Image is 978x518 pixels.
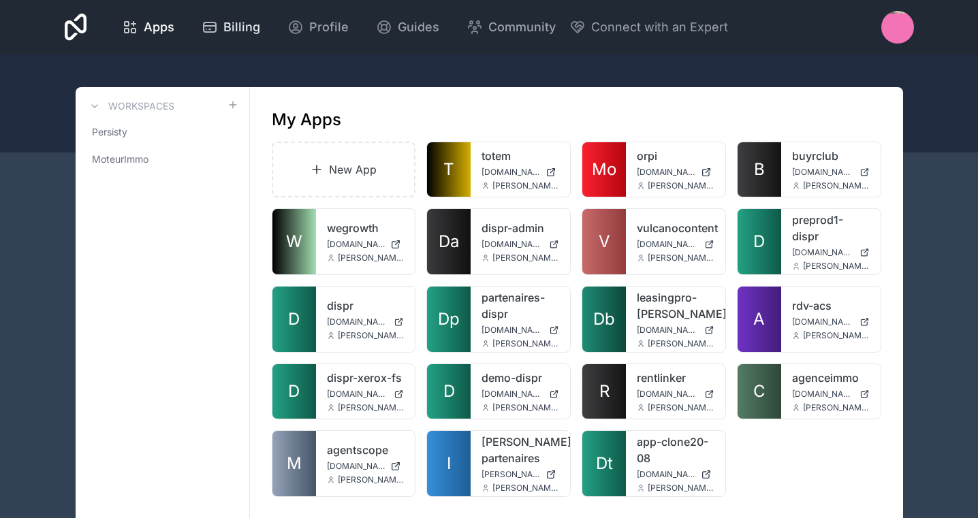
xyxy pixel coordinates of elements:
a: [DOMAIN_NAME] [637,167,714,178]
span: T [443,159,454,180]
span: Persisty [92,125,127,139]
a: [DOMAIN_NAME] [792,317,870,327]
span: [PERSON_NAME][EMAIL_ADDRESS][DOMAIN_NAME] [338,474,405,485]
a: [DOMAIN_NAME] [637,325,714,336]
a: Dp [427,287,471,352]
a: orpi [637,148,714,164]
span: [PERSON_NAME][EMAIL_ADDRESS][DOMAIN_NAME] [492,402,559,413]
span: [PERSON_NAME][EMAIL_ADDRESS][DOMAIN_NAME] [492,483,559,493]
span: I [447,453,451,474]
a: D [272,364,316,419]
a: dispr-xerox-fs [327,370,405,386]
a: [DOMAIN_NAME] [327,239,405,250]
a: app-clone20-08 [637,434,714,466]
span: [PERSON_NAME][EMAIL_ADDRESS][DOMAIN_NAME] [648,402,714,413]
span: [DOMAIN_NAME] [482,167,540,178]
a: [DOMAIN_NAME] [792,247,870,258]
a: [DOMAIN_NAME] [637,469,714,480]
a: totem [482,148,559,164]
span: [PERSON_NAME][EMAIL_ADDRESS][DOMAIN_NAME] [492,338,559,349]
span: C [753,381,766,402]
a: Persisty [86,120,238,144]
a: Mo [582,142,626,197]
a: dispr [327,297,405,314]
a: M [272,431,316,496]
span: [PERSON_NAME][EMAIL_ADDRESS][DOMAIN_NAME] [803,180,870,191]
a: W [272,209,316,274]
span: D [288,381,300,402]
span: [PERSON_NAME][EMAIL_ADDRESS][DOMAIN_NAME] [338,330,405,341]
a: buyrclub [792,148,870,164]
a: [PERSON_NAME]-partenaires [482,434,559,466]
a: [DOMAIN_NAME] [637,389,714,400]
span: [PERSON_NAME][DOMAIN_NAME] [482,469,540,480]
a: V [582,209,626,274]
a: [DOMAIN_NAME] [327,317,405,327]
span: Guides [398,18,439,37]
span: MoteurImmo [92,152,148,166]
span: Dt [596,453,613,474]
a: vulcanocontent [637,220,714,236]
a: [DOMAIN_NAME] [327,389,405,400]
span: Mo [592,159,616,180]
span: [DOMAIN_NAME] [327,461,385,472]
span: [DOMAIN_NAME] [792,389,854,400]
span: [PERSON_NAME][EMAIL_ADDRESS][DOMAIN_NAME] [648,180,714,191]
a: A [738,287,781,352]
span: [PERSON_NAME][EMAIL_ADDRESS][DOMAIN_NAME] [648,483,714,493]
span: [PERSON_NAME][EMAIL_ADDRESS][DOMAIN_NAME] [492,180,559,191]
span: [DOMAIN_NAME] [327,239,385,250]
a: Dt [582,431,626,496]
a: [DOMAIN_NAME] [792,389,870,400]
a: C [738,364,781,419]
span: M [287,453,302,474]
a: [DOMAIN_NAME] [637,239,714,250]
span: Db [593,308,615,330]
span: Connect with an Expert [591,18,728,37]
a: partenaires-dispr [482,289,559,322]
span: W [286,231,302,253]
span: [PERSON_NAME][EMAIL_ADDRESS][DOMAIN_NAME] [648,253,714,263]
a: Community [456,12,567,42]
a: T [427,142,471,197]
span: [PERSON_NAME][EMAIL_ADDRESS][DOMAIN_NAME] [803,330,870,341]
a: D [738,209,781,274]
span: [DOMAIN_NAME] [637,469,695,480]
span: [DOMAIN_NAME] [482,239,543,250]
span: [DOMAIN_NAME] [327,389,389,400]
a: [DOMAIN_NAME] [482,167,559,178]
a: R [582,364,626,419]
a: [DOMAIN_NAME] [792,167,870,178]
span: [PERSON_NAME][EMAIL_ADDRESS][DOMAIN_NAME] [338,402,405,413]
span: [DOMAIN_NAME] [482,389,543,400]
span: Da [439,231,459,253]
a: agenceimmo [792,370,870,386]
span: Profile [309,18,349,37]
a: [DOMAIN_NAME] [482,325,559,336]
a: rentlinker [637,370,714,386]
span: Dp [438,308,460,330]
a: [PERSON_NAME][DOMAIN_NAME] [482,469,559,480]
a: [DOMAIN_NAME] [482,389,559,400]
a: I [427,431,471,496]
span: Community [488,18,556,37]
span: Apps [144,18,174,37]
span: [DOMAIN_NAME] [637,325,699,336]
span: D [288,308,300,330]
a: Billing [191,12,271,42]
a: [DOMAIN_NAME] [482,239,559,250]
a: B [738,142,781,197]
span: [DOMAIN_NAME] [327,317,389,327]
a: leasingpro-[PERSON_NAME] [637,289,714,322]
span: [DOMAIN_NAME] [792,317,854,327]
a: Da [427,209,471,274]
h1: My Apps [272,109,341,131]
span: [DOMAIN_NAME] [792,167,854,178]
a: Db [582,287,626,352]
a: D [427,364,471,419]
a: preprod1-dispr [792,212,870,244]
a: MoteurImmo [86,147,238,172]
span: Billing [223,18,260,37]
a: Workspaces [86,98,174,114]
span: [DOMAIN_NAME] [792,247,854,258]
